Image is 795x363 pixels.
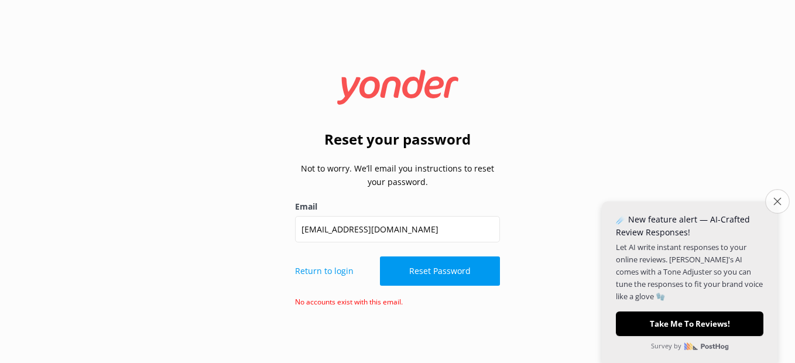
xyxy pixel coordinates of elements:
small: No accounts exist with this email. [295,297,403,307]
input: user@emailaddress.com [295,216,500,242]
p: Not to worry. We’ll email you instructions to reset your password. [295,162,500,189]
button: Reset Password [380,256,500,286]
a: Return to login [295,265,354,278]
label: Email [295,200,500,213]
h2: Reset your password [295,128,500,150]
